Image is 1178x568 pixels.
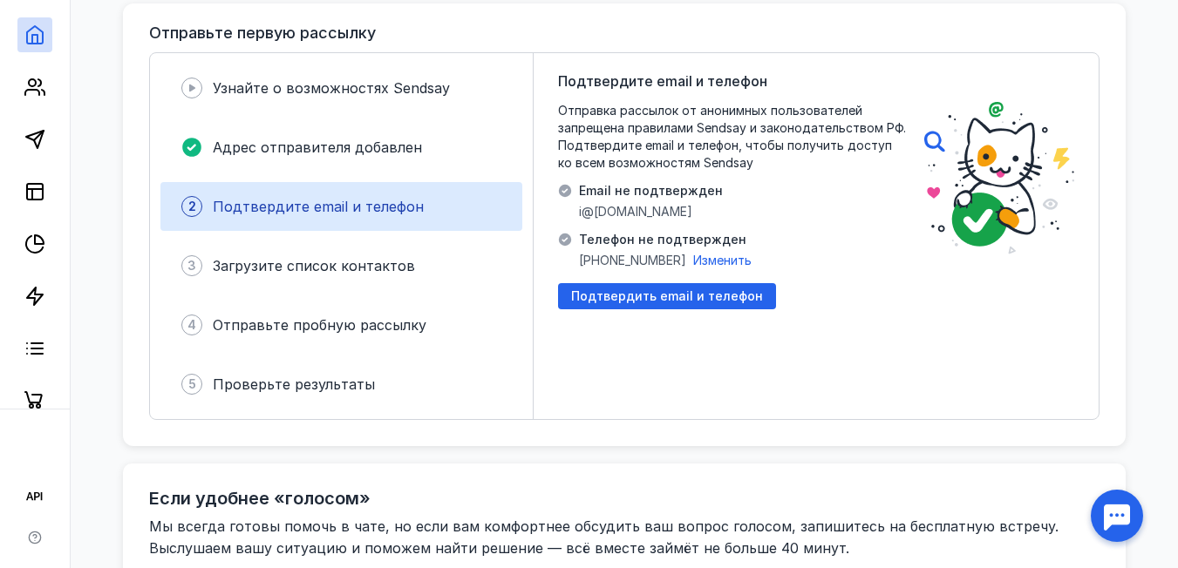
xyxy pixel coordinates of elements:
h3: Отправьте первую рассылку [149,24,376,42]
span: Подтвердить email и телефон [571,289,763,304]
span: Загрузите список контактов [213,257,415,274]
span: Мы всегда готовы помочь в чате, но если вам комфортнее обсудить ваш вопрос голосом, запишитесь на... [149,517,1063,557]
h2: Если удобнее «голосом» [149,488,371,509]
span: 3 [187,257,196,274]
span: Узнайте о возможностях Sendsay [213,79,450,97]
button: Подтвердить email и телефон [558,283,776,309]
span: 5 [188,375,196,393]
span: Email не подтвержден [579,182,723,199]
button: Изменить [693,252,752,269]
span: Проверьте результаты [213,375,375,393]
img: poster [924,102,1074,254]
span: i@[DOMAIN_NAME] [579,203,723,220]
span: Телефон не подтвержден [579,231,752,248]
span: Изменить [693,253,752,267]
span: Адрес отправителя добавлен [213,139,422,156]
span: Подтвердите email и телефон [213,198,424,215]
span: 4 [187,316,196,334]
span: Отправьте пробную рассылку [213,316,426,334]
span: Отправка рассылок от анонимных пользователей запрещена правилами Sendsay и законодательством РФ. ... [558,102,907,172]
span: 2 [188,198,196,215]
span: [PHONE_NUMBER] [579,252,686,269]
span: Подтвердите email и телефон [558,71,767,91]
